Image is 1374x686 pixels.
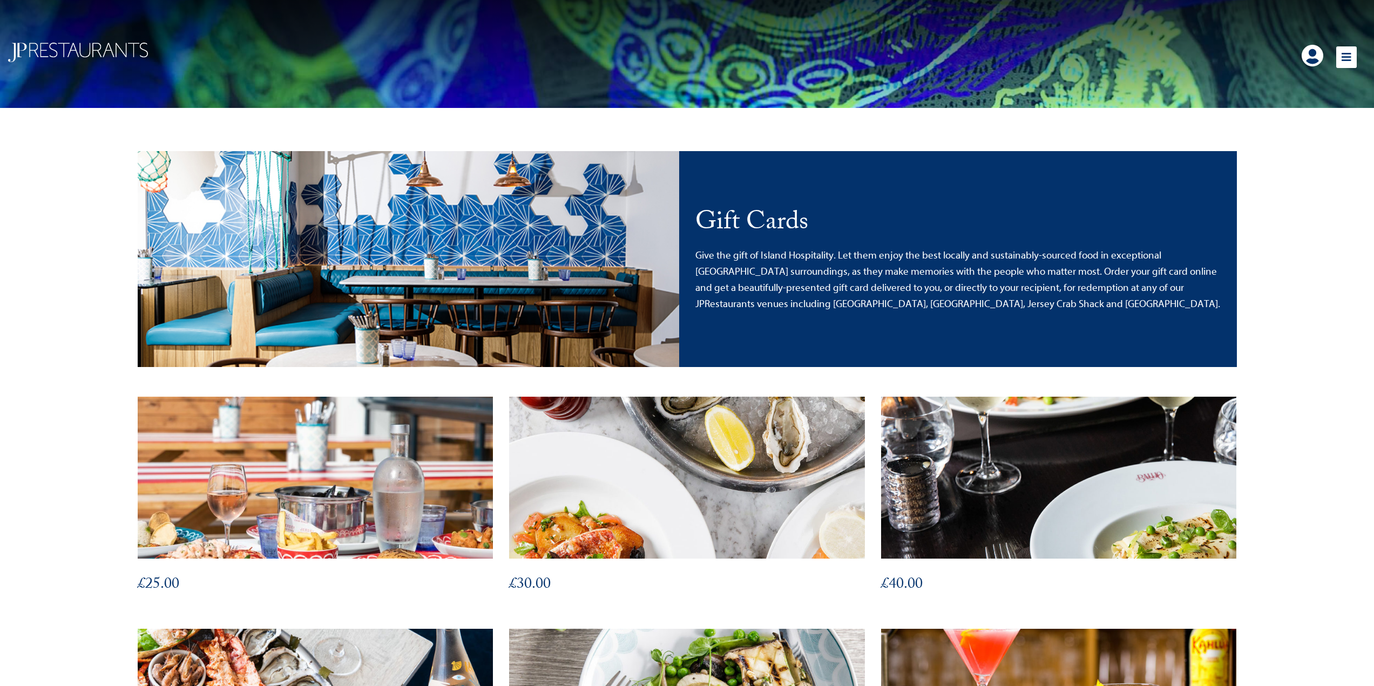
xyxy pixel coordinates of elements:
div: Give the gift of Island Hospitality. Let them enjoy the best locally and sustainably-sourced food... [695,247,1229,312]
img: logo-final-from-website.png [8,43,148,62]
bdi: 25.00 [138,572,179,599]
bdi: 30.00 [509,572,551,599]
span: £ [509,572,517,599]
span: £ [138,572,145,599]
a: £40.00 [881,397,1237,629]
bdi: 40.00 [881,572,923,599]
a: £30.00 [509,397,865,629]
img: JPR_aboutus_Pic4.jpg [138,151,679,367]
a: £25.00 [138,397,493,629]
h2: Gift Cards [695,206,1229,243]
span: £ [881,572,889,599]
